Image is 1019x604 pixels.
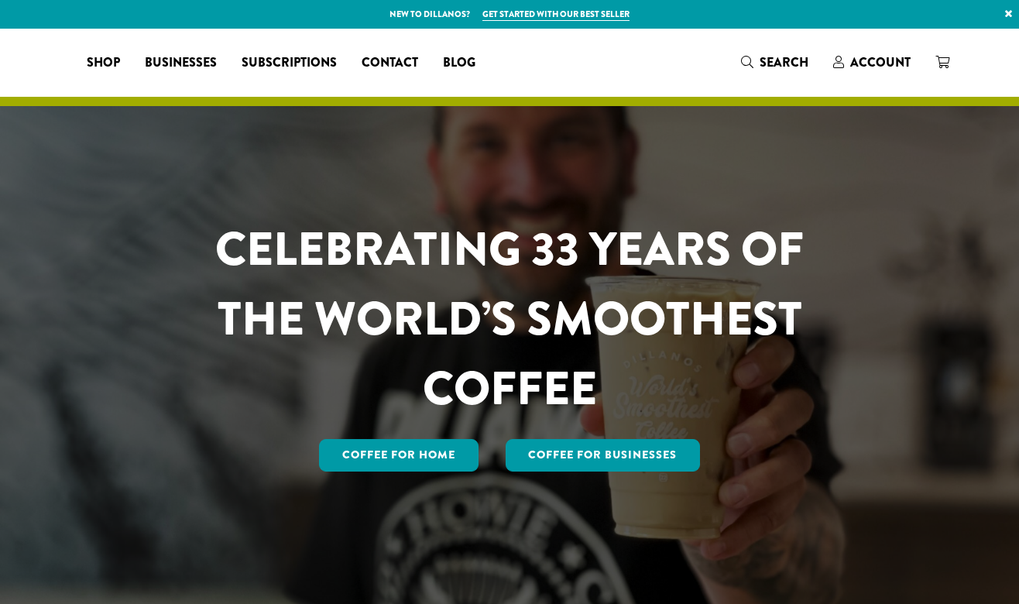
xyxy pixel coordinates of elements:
span: Search [760,53,808,71]
span: Subscriptions [242,53,337,73]
span: Shop [87,53,120,73]
span: Blog [443,53,475,73]
a: Coffee For Businesses [506,439,701,472]
span: Contact [362,53,418,73]
h1: CELEBRATING 33 YEARS OF THE WORLD’S SMOOTHEST COFFEE [170,214,849,424]
a: Shop [74,50,132,75]
a: Search [729,50,821,75]
span: Account [850,53,911,71]
a: Coffee for Home [319,439,479,472]
a: Get started with our best seller [482,8,630,21]
span: Businesses [145,53,217,73]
